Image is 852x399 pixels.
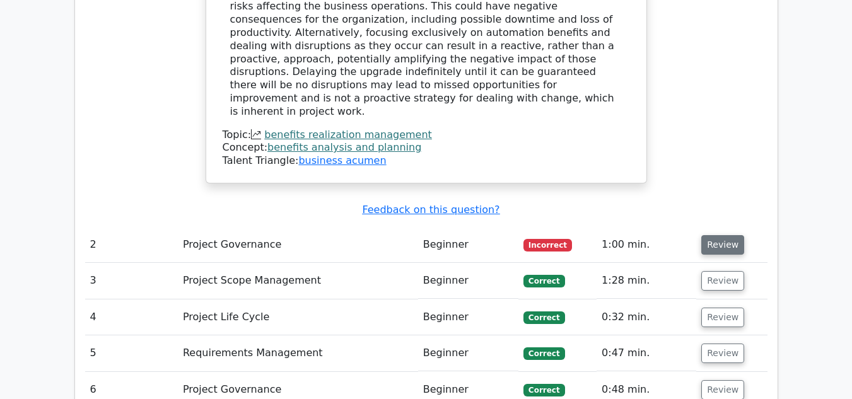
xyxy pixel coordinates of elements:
a: benefits analysis and planning [267,141,421,153]
button: Review [701,235,744,255]
td: Project Life Cycle [178,299,418,335]
a: business acumen [298,154,386,166]
td: Beginner [418,263,518,299]
td: 5 [85,335,178,371]
div: Concept: [223,141,630,154]
span: Correct [523,384,564,396]
td: 3 [85,263,178,299]
div: Topic: [223,129,630,142]
button: Review [701,344,744,363]
td: Requirements Management [178,335,418,371]
td: Project Governance [178,227,418,263]
td: 1:28 min. [597,263,696,299]
span: Correct [523,275,564,287]
span: Incorrect [523,239,572,252]
span: Correct [523,347,564,360]
td: 2 [85,227,178,263]
td: 1:00 min. [597,227,696,263]
td: Project Scope Management [178,263,418,299]
td: 0:32 min. [597,299,696,335]
td: 0:47 min. [597,335,696,371]
a: Feedback on this question? [362,204,499,216]
div: Talent Triangle: [223,129,630,168]
button: Review [701,308,744,327]
span: Correct [523,311,564,324]
button: Review [701,271,744,291]
a: benefits realization management [264,129,432,141]
td: Beginner [418,335,518,371]
td: 4 [85,299,178,335]
td: Beginner [418,299,518,335]
td: Beginner [418,227,518,263]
